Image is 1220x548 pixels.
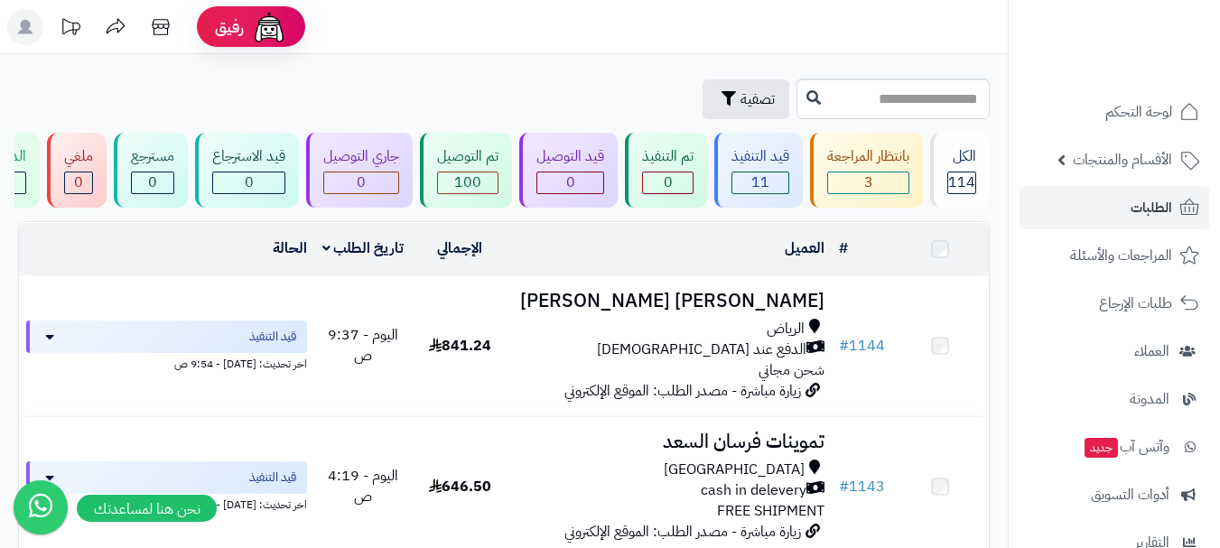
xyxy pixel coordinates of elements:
[429,476,491,497] span: 646.50
[839,335,885,357] a: #1144
[1020,186,1209,229] a: الطلبات
[43,133,110,208] a: ملغي 0
[1131,195,1172,220] span: الطلبات
[1070,243,1172,268] span: المراجعات والأسئلة
[759,359,824,381] span: شحن مجاني
[1020,425,1209,469] a: وآتس آبجديد
[131,146,174,167] div: مسترجع
[839,237,848,259] a: #
[26,353,307,372] div: اخر تحديث: [DATE] - 9:54 ص
[1020,473,1209,516] a: أدوات التسويق
[664,172,673,193] span: 0
[328,465,398,507] span: اليوم - 4:19 ص
[516,432,824,452] h3: تموينات فرسان السعد
[827,146,909,167] div: بانتظار المراجعة
[245,172,254,193] span: 0
[751,172,769,193] span: 11
[597,339,806,360] span: الدفع عند [DEMOGRAPHIC_DATA]
[664,460,805,480] span: [GEOGRAPHIC_DATA]
[785,237,824,259] a: العميل
[1091,482,1169,507] span: أدوات التسويق
[132,172,173,193] div: 0
[1020,377,1209,421] a: المدونة
[110,133,191,208] a: مسترجع 0
[701,480,806,501] span: cash in delevery
[1130,386,1169,412] span: المدونة
[1134,339,1169,364] span: العملاء
[323,146,399,167] div: جاري التوصيل
[537,172,603,193] div: 0
[454,172,481,193] span: 100
[213,172,284,193] div: 0
[273,237,307,259] a: الحالة
[732,172,788,193] div: 11
[1020,330,1209,373] a: العملاء
[703,79,789,119] button: تصفية
[948,172,975,193] span: 114
[1020,282,1209,325] a: طلبات الإرجاع
[536,146,604,167] div: قيد التوصيل
[148,172,157,193] span: 0
[303,133,416,208] a: جاري التوصيل 0
[717,500,824,522] span: FREE SHIPMENT
[516,133,621,208] a: قيد التوصيل 0
[1083,434,1169,460] span: وآتس آب
[328,324,398,367] span: اليوم - 9:37 ص
[215,16,244,38] span: رفيق
[1099,291,1172,316] span: طلبات الإرجاع
[324,172,398,193] div: 0
[212,146,285,167] div: قيد الاسترجاع
[566,172,575,193] span: 0
[516,291,824,311] h3: [PERSON_NAME] [PERSON_NAME]
[806,133,927,208] a: بانتظار المراجعة 3
[437,237,482,259] a: الإجمالي
[437,146,498,167] div: تم التوصيل
[1073,147,1172,172] span: الأقسام والمنتجات
[839,476,885,497] a: #1143
[642,146,694,167] div: تم التنفيذ
[1097,51,1203,88] img: logo-2.png
[48,9,93,50] a: تحديثات المنصة
[927,133,993,208] a: الكل114
[621,133,711,208] a: تم التنفيذ 0
[64,146,93,167] div: ملغي
[828,172,908,193] div: 3
[1020,234,1209,277] a: المراجعات والأسئلة
[429,335,491,357] span: 841.24
[249,328,296,346] span: قيد التنفيذ
[26,494,307,513] div: اخر تحديث: [DATE] - 9:54 ص
[864,172,873,193] span: 3
[191,133,303,208] a: قيد الاسترجاع 0
[357,172,366,193] span: 0
[416,133,516,208] a: تم التوصيل 100
[251,9,287,45] img: ai-face.png
[947,146,976,167] div: الكل
[65,172,92,193] div: 0
[839,476,849,497] span: #
[731,146,789,167] div: قيد التنفيذ
[322,237,405,259] a: تاريخ الطلب
[1105,99,1172,125] span: لوحة التحكم
[711,133,806,208] a: قيد التنفيذ 11
[249,469,296,487] span: قيد التنفيذ
[643,172,693,193] div: 0
[564,380,801,402] span: زيارة مباشرة - مصدر الطلب: الموقع الإلكتروني
[767,319,805,339] span: الرياض
[74,172,83,193] span: 0
[438,172,498,193] div: 100
[1020,90,1209,134] a: لوحة التحكم
[740,88,775,110] span: تصفية
[564,521,801,543] span: زيارة مباشرة - مصدر الطلب: الموقع الإلكتروني
[839,335,849,357] span: #
[1085,438,1118,458] span: جديد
